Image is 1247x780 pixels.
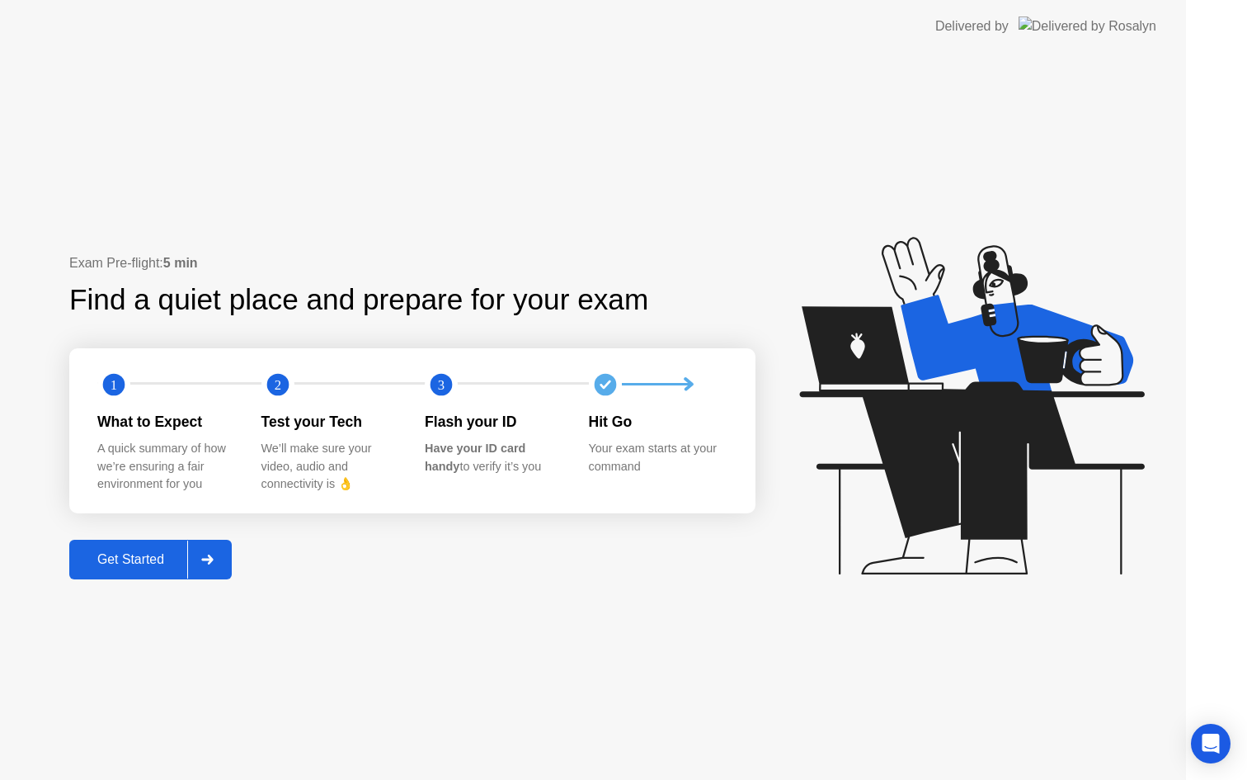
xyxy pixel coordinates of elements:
div: We’ll make sure your video, audio and connectivity is 👌 [261,440,399,494]
text: 3 [438,376,445,392]
div: Get Started [74,552,187,567]
div: to verify it’s you [425,440,562,475]
div: A quick summary of how we’re ensuring a fair environment for you [97,440,235,494]
img: Delivered by Rosalyn [1019,17,1156,35]
b: Have your ID card handy [425,442,525,473]
div: Hit Go [589,411,727,433]
div: Your exam starts at your command [589,440,727,475]
div: What to Expect [97,411,235,433]
div: Test your Tech [261,411,399,433]
div: Find a quiet place and prepare for your exam [69,278,651,322]
div: Exam Pre-flight: [69,253,755,273]
text: 1 [111,376,117,392]
b: 5 min [163,256,198,270]
div: Flash your ID [425,411,562,433]
div: Open Intercom Messenger [1191,724,1231,763]
div: Delivered by [935,17,1009,36]
text: 2 [274,376,280,392]
button: Get Started [69,540,232,579]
